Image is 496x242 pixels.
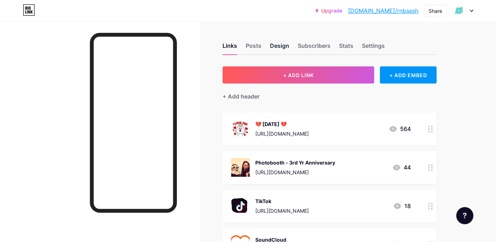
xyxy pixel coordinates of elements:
img: TikTok [231,197,250,215]
a: [DOMAIN_NAME]/rnbsesh [348,6,418,15]
div: + Add header [223,92,260,101]
div: Design [270,41,289,54]
div: Subscribers [298,41,331,54]
img: Photobooth - 3rd Yr Anniversary [231,158,250,177]
button: + ADD LINK [223,66,374,84]
div: TikTok [255,197,309,205]
div: Share [429,7,442,15]
div: [URL][DOMAIN_NAME] [255,130,309,137]
div: + ADD EMBED [380,66,436,84]
div: Links [223,41,237,54]
div: Posts [246,41,261,54]
img: 💔 14.09.25 💔 [231,120,250,138]
img: rnbsesh [452,4,466,17]
div: 44 [392,163,411,172]
div: Photobooth - 3rd Yr Anniversary [255,159,335,166]
div: [URL][DOMAIN_NAME] [255,207,309,215]
div: Settings [362,41,385,54]
div: 💔 [DATE] 💔 [255,120,309,128]
div: Stats [339,41,353,54]
a: Upgrade [315,8,342,14]
div: 564 [389,125,411,133]
div: [URL][DOMAIN_NAME] [255,168,335,176]
div: 18 [393,202,411,210]
span: + ADD LINK [283,72,313,78]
